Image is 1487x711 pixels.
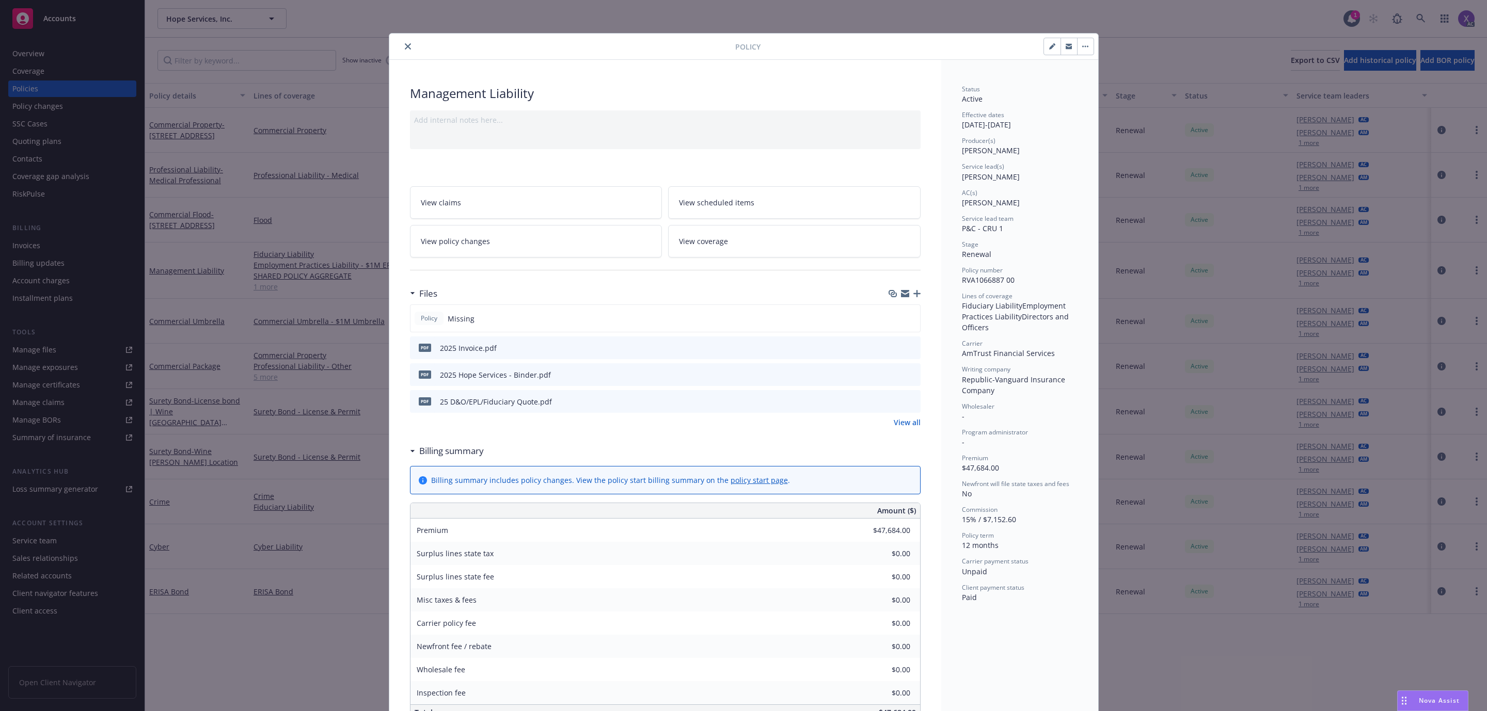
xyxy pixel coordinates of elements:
[962,198,1020,207] span: [PERSON_NAME]
[962,172,1020,182] span: [PERSON_NAME]
[668,225,921,257] a: View coverage
[962,266,1003,274] span: Policy number
[440,343,497,353] div: 2025 Invoice.pdf
[891,343,899,353] button: download file
[962,240,978,249] span: Stage
[417,525,448,535] span: Premium
[962,479,1069,488] span: Newfront will file state taxes and fees
[849,592,916,608] input: 0.00
[410,444,484,458] div: Billing summary
[1397,690,1468,711] button: Nova Assist
[421,197,461,208] span: View claims
[962,214,1014,223] span: Service lead team
[962,454,988,462] span: Premium
[962,94,983,104] span: Active
[668,186,921,219] a: View scheduled items
[440,369,551,380] div: 2025 Hope Services - Binder.pdf
[962,85,980,93] span: Status
[849,523,916,538] input: 0.00
[962,505,998,514] span: Commission
[962,557,1029,565] span: Carrier payment status
[410,186,662,219] a: View claims
[962,312,1071,332] span: Directors and Officers
[962,437,964,447] span: -
[417,618,476,628] span: Carrier policy fee
[731,475,788,485] a: policy start page
[891,396,899,407] button: download file
[849,546,916,561] input: 0.00
[431,475,790,486] div: Billing summary includes policy changes. View the policy start billing summary on the .
[962,162,1004,171] span: Service lead(s)
[962,567,987,576] span: Unpaid
[419,344,431,351] span: pdf
[1419,696,1460,705] span: Nova Assist
[849,639,916,654] input: 0.00
[962,146,1020,155] span: [PERSON_NAME]
[962,292,1013,300] span: Lines of coverage
[417,548,494,558] span: Surplus lines state tax
[419,314,439,323] span: Policy
[448,313,474,324] span: Missing
[962,411,964,421] span: -
[962,110,1078,130] div: [DATE] - [DATE]
[877,505,916,516] span: Amount ($)
[962,348,1055,358] span: AmTrust Financial Services
[962,110,1004,119] span: Effective dates
[735,41,761,52] span: Policy
[962,136,995,145] span: Producer(s)
[417,688,466,698] span: Inspection fee
[962,540,999,550] span: 12 months
[907,343,916,353] button: preview file
[417,641,492,651] span: Newfront fee / rebate
[962,188,977,197] span: AC(s)
[962,301,1068,321] span: Employment Practices Liability
[679,197,754,208] span: View scheduled items
[962,463,999,473] span: $47,684.00
[962,375,1067,395] span: Republic-Vanguard Insurance Company
[414,115,916,125] div: Add internal notes here...
[421,236,490,247] span: View policy changes
[410,85,921,102] div: Management Liability
[417,665,465,674] span: Wholesale fee
[962,365,1010,374] span: Writing company
[410,287,437,300] div: Files
[849,569,916,585] input: 0.00
[849,662,916,677] input: 0.00
[440,396,552,407] div: 25 D&O/EPL/Fiduciary Quote.pdf
[962,223,1003,233] span: P&C - CRU 1
[849,616,916,631] input: 0.00
[402,40,414,53] button: close
[962,514,1016,524] span: 15% / $7,152.60
[419,287,437,300] h3: Files
[419,397,431,405] span: pdf
[962,531,994,540] span: Policy term
[410,225,662,257] a: View policy changes
[962,402,994,411] span: Wholesaler
[962,592,977,602] span: Paid
[907,396,916,407] button: preview file
[419,370,431,378] span: pdf
[417,572,494,581] span: Surplus lines state fee
[894,417,921,428] a: View all
[419,444,484,458] h3: Billing summary
[849,685,916,701] input: 0.00
[962,339,983,348] span: Carrier
[891,369,899,380] button: download file
[679,236,728,247] span: View coverage
[907,369,916,380] button: preview file
[962,249,991,259] span: Renewal
[962,489,972,498] span: No
[417,595,477,605] span: Misc taxes & fees
[962,428,1028,437] span: Program administrator
[962,275,1015,285] span: RVA1066887 00
[962,301,1022,311] span: Fiduciary Liability
[962,583,1024,592] span: Client payment status
[1398,691,1411,710] div: Drag to move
